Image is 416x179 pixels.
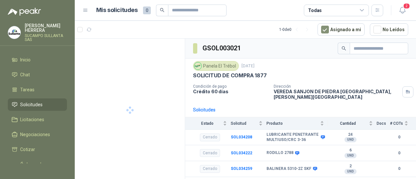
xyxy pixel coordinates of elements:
span: # COTs [390,121,403,126]
span: Solicitud [231,121,257,126]
span: 2 [403,3,410,9]
p: SUCAMPO SULLANTA SAS [25,34,67,42]
p: VEREDA SANJON DE PIEDRA [GEOGRAPHIC_DATA] , [PERSON_NAME][GEOGRAPHIC_DATA] [274,89,400,100]
span: Órdenes de Compra [20,161,61,175]
b: BALINERA 5310-2Z SKF [266,166,311,172]
b: 0 [390,134,408,140]
div: Todas [308,7,322,14]
div: Cerrado [200,134,220,141]
h1: Mis solicitudes [96,6,138,15]
a: Órdenes de Compra [8,158,67,178]
div: Solicitudes [193,106,215,113]
div: Cerrado [200,165,220,173]
a: Solicitudes [8,98,67,111]
b: 24 [328,132,373,137]
th: Docs [377,117,390,129]
div: UND [344,169,357,174]
button: No Leídos [370,23,408,36]
b: 0 [390,166,408,172]
p: Crédito 60 días [193,89,268,94]
img: Logo peakr [8,8,41,16]
button: 2 [396,5,408,16]
b: 6 [328,148,373,153]
p: SOLICITUD DE COMPRA 1877 [193,72,267,79]
span: search [342,46,346,51]
div: UND [344,153,357,158]
a: Cotizar [8,143,67,156]
b: 2 [328,164,373,169]
a: Inicio [8,54,67,66]
img: Company Logo [194,62,201,70]
p: Dirección [274,84,400,89]
th: Estado [185,117,231,129]
th: # COTs [390,117,416,129]
th: Producto [266,117,328,129]
span: 0 [143,6,151,14]
p: Condición de pago [193,84,268,89]
p: [PERSON_NAME] HERRERA [25,23,67,32]
span: Chat [20,71,30,78]
a: Tareas [8,83,67,96]
b: 0 [390,150,408,156]
th: Solicitud [231,117,266,129]
img: Company Logo [8,26,20,39]
span: Inicio [20,56,31,63]
a: SOL034259 [231,166,252,171]
div: UND [344,137,357,142]
div: Panela El Trébol [193,61,239,71]
h3: GSOL003021 [202,43,242,53]
span: Cotizar [20,146,35,153]
span: Producto [266,121,319,126]
a: Licitaciones [8,113,67,126]
div: 1 - 0 de 0 [279,24,312,35]
a: SOL034208 [231,135,252,139]
th: Cantidad [328,117,377,129]
b: LUBRICANTE PENETRANTE MULTIUSO/CRC 3-36 [266,132,319,142]
span: search [160,8,164,12]
span: Solicitudes [20,101,43,108]
p: [DATE] [241,63,254,69]
button: Asignado a mi [318,23,365,36]
a: Negociaciones [8,128,67,141]
span: Cantidad [328,121,368,126]
div: Cerrado [200,149,220,157]
span: Estado [193,121,222,126]
a: SOL034222 [231,151,252,155]
b: RODILLO 2788 [266,150,293,156]
span: Licitaciones [20,116,44,123]
span: Negociaciones [20,131,50,138]
span: Tareas [20,86,34,93]
a: Chat [8,69,67,81]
